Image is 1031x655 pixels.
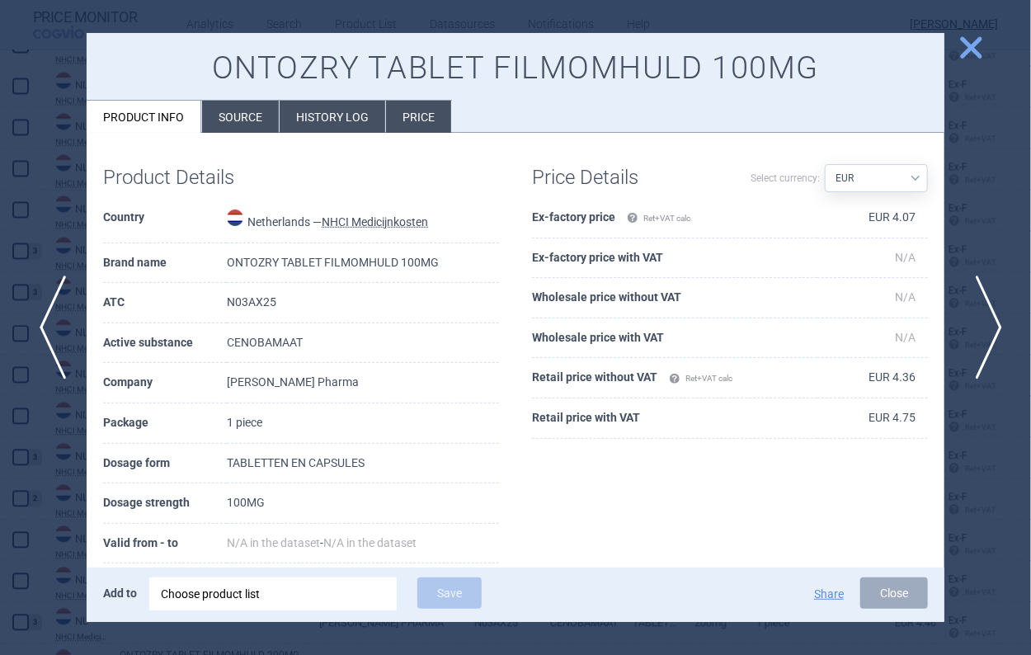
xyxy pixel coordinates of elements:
[532,278,817,318] th: Wholesale price without VAT
[103,166,301,190] h1: Product Details
[103,403,227,444] th: Package
[532,318,817,359] th: Wholesale price with VAT
[227,323,499,364] td: CENOBAMAAT
[817,198,928,238] td: EUR 4.07
[87,101,201,133] li: Product info
[103,563,227,604] th: Market supply
[532,398,817,439] th: Retail price with VAT
[817,398,928,439] td: EUR 4.75
[532,238,817,279] th: Ex-factory price with VAT
[532,166,730,190] h1: Price Details
[227,524,499,564] td: -
[149,577,397,610] div: Choose product list
[532,198,817,238] th: Ex-factory price
[103,444,227,484] th: Dosage form
[227,198,499,243] td: Netherlands —
[227,483,499,524] td: 100MG
[227,210,243,226] img: Netherlands
[532,358,817,398] th: Retail price without VAT
[202,101,279,133] li: Source
[280,101,385,133] li: History log
[103,283,227,323] th: ATC
[103,49,928,87] h1: ONTOZRY TABLET FILMOMHULD 100MG
[227,444,499,484] td: TABLETTEN EN CAPSULES
[227,243,499,284] td: ONTOZRY TABLET FILMOMHULD 100MG
[103,524,227,564] th: Valid from - to
[103,363,227,403] th: Company
[627,214,690,223] span: Ret+VAT calc
[323,536,417,549] span: N/A in the dataset
[417,577,482,609] button: Save
[161,577,385,610] div: Choose product list
[814,588,844,600] button: Share
[103,243,227,284] th: Brand name
[103,483,227,524] th: Dosage strength
[227,363,499,403] td: [PERSON_NAME] Pharma
[103,198,227,243] th: Country
[895,331,916,344] span: N/A
[669,374,732,383] span: Ret+VAT calc
[322,215,428,229] abbr: NHCI Medicijnkosten — Online database of drug prices developed by the National Health Care Instit...
[895,251,916,264] span: N/A
[386,101,451,133] li: Price
[817,358,928,398] td: EUR 4.36
[751,164,820,192] label: Select currency:
[227,403,499,444] td: 1 piece
[895,290,916,304] span: N/A
[227,283,499,323] td: N03AX25
[103,323,227,364] th: Active substance
[227,536,320,549] span: N/A in the dataset
[860,577,928,609] button: Close
[103,577,137,609] p: Add to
